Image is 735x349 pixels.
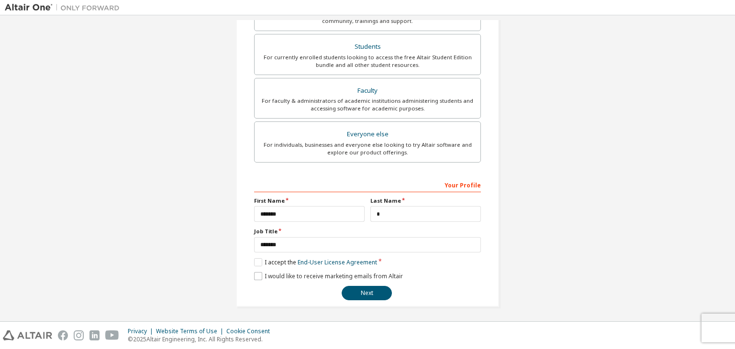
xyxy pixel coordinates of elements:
img: instagram.svg [74,330,84,340]
label: Last Name [370,197,481,205]
div: Cookie Consent [226,327,276,335]
label: I accept the [254,258,377,266]
div: Privacy [128,327,156,335]
div: For currently enrolled students looking to access the free Altair Student Edition bundle and all ... [260,54,475,69]
img: Altair One [5,3,124,12]
img: youtube.svg [105,330,119,340]
div: For faculty & administrators of academic institutions administering students and accessing softwa... [260,97,475,112]
img: linkedin.svg [89,330,100,340]
img: altair_logo.svg [3,330,52,340]
label: Job Title [254,228,481,235]
div: Your Profile [254,177,481,192]
div: Students [260,40,475,54]
div: Website Terms of Use [156,327,226,335]
a: End-User License Agreement [298,258,377,266]
label: First Name [254,197,365,205]
label: I would like to receive marketing emails from Altair [254,272,403,280]
p: © 2025 Altair Engineering, Inc. All Rights Reserved. [128,335,276,343]
div: Everyone else [260,128,475,141]
img: facebook.svg [58,330,68,340]
div: Faculty [260,84,475,98]
button: Next [342,286,392,300]
div: For individuals, businesses and everyone else looking to try Altair software and explore our prod... [260,141,475,156]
